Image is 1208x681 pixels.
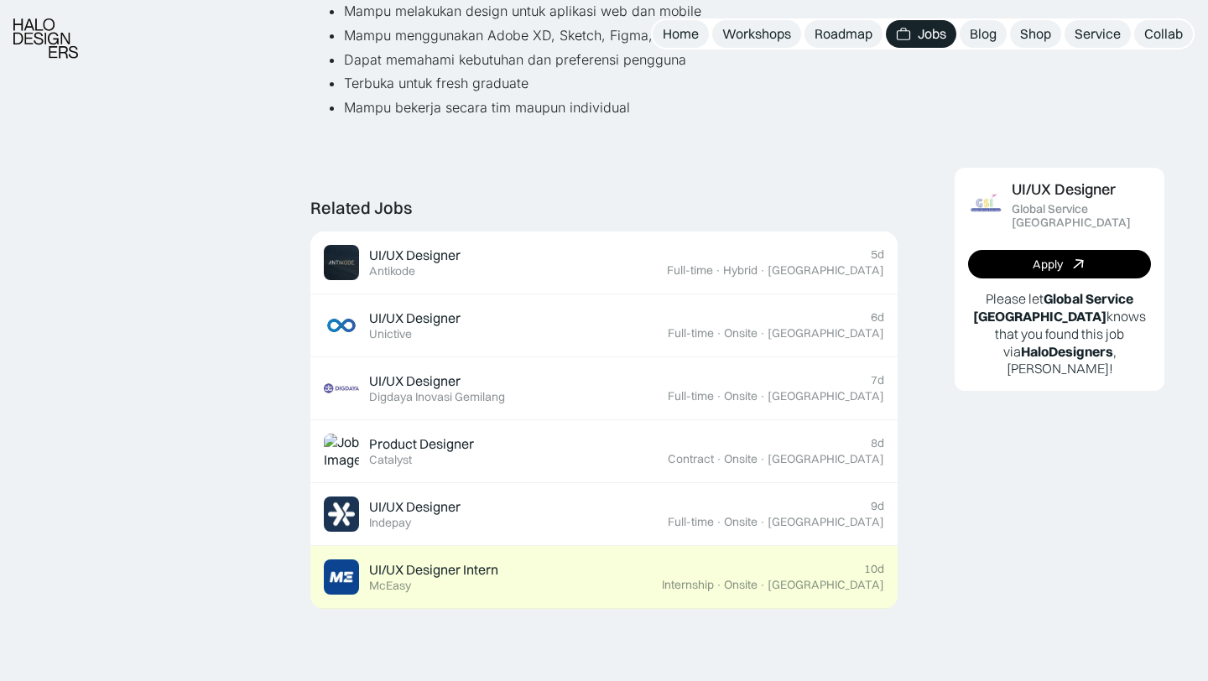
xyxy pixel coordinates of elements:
div: Contract [668,452,714,466]
div: Full-time [668,515,714,529]
div: Full-time [668,389,714,403]
li: Mampu bekerja secara tim maupun individual [344,96,898,120]
div: UI/UX Designer Intern [369,561,498,579]
div: · [759,452,766,466]
div: Related Jobs [310,198,412,218]
a: Job ImageUI/UX DesignerUnictive6dFull-time·Onsite·[GEOGRAPHIC_DATA] [310,294,898,357]
a: Collab [1134,20,1193,48]
a: Job ImageUI/UX DesignerDigdaya Inovasi Gemilang7dFull-time·Onsite·[GEOGRAPHIC_DATA] [310,357,898,420]
img: Job Image [324,308,359,343]
div: Unictive [369,327,412,341]
li: Mampu menggunakan Adobe XD, Sketch, Figma, atau InVision dan tools desain lainnya [344,23,898,48]
div: · [759,515,766,529]
div: [GEOGRAPHIC_DATA] [768,578,884,592]
div: Internship [662,578,714,592]
div: UI/UX Designer [369,247,461,264]
div: 8d [871,436,884,450]
div: Antikode [369,264,415,278]
div: Digdaya Inovasi Gemilang [369,390,505,404]
div: Onsite [724,578,758,592]
div: [GEOGRAPHIC_DATA] [768,452,884,466]
b: HaloDesigners [1021,343,1113,360]
div: · [759,263,766,278]
div: Jobs [918,25,946,43]
img: Job Image [324,371,359,406]
div: UI/UX Designer [369,372,461,390]
div: · [759,389,766,403]
div: UI/UX Designer [369,309,461,327]
div: 5d [871,247,884,262]
a: Roadmap [804,20,883,48]
div: Full-time [668,326,714,340]
li: Dapat memahami kebutuhan dan preferensi pengguna [344,48,898,72]
a: Job ImageUI/UX DesignerIndepay9dFull-time·Onsite·[GEOGRAPHIC_DATA] [310,483,898,546]
div: Product Designer [369,435,474,453]
div: Shop [1020,25,1051,43]
div: Indepay [369,516,411,530]
a: Job ImageUI/UX Designer InternMcEasy10dInternship·Onsite·[GEOGRAPHIC_DATA] [310,546,898,609]
img: Job Image [324,559,359,595]
div: Global Service [GEOGRAPHIC_DATA] [1012,202,1151,231]
a: Apply [968,250,1151,278]
div: · [716,515,722,529]
b: Global Service [GEOGRAPHIC_DATA] [973,290,1133,325]
div: Workshops [722,25,791,43]
img: Job Image [324,496,359,532]
img: Job Image [324,245,359,280]
div: [GEOGRAPHIC_DATA] [768,389,884,403]
div: [GEOGRAPHIC_DATA] [768,326,884,340]
div: Blog [970,25,997,43]
div: [GEOGRAPHIC_DATA] [768,263,884,278]
div: Catalyst [369,453,412,467]
div: Service [1075,25,1121,43]
div: Onsite [724,326,758,340]
a: Job ImageUI/UX DesignerAntikode5dFull-time·Hybrid·[GEOGRAPHIC_DATA] [310,231,898,294]
a: Home [653,20,709,48]
a: Jobs [886,20,956,48]
div: Apply [1033,257,1063,272]
div: Onsite [724,452,758,466]
div: · [759,578,766,592]
a: Job ImageProduct DesignerCatalyst8dContract·Onsite·[GEOGRAPHIC_DATA] [310,420,898,483]
div: · [715,263,721,278]
div: Full-time [667,263,713,278]
div: · [716,452,722,466]
div: 9d [871,499,884,513]
p: Please let knows that you found this job via , [PERSON_NAME]! [968,290,1151,377]
div: 7d [871,373,884,387]
div: 10d [864,562,884,576]
div: UI/UX Designer [1012,181,1116,199]
div: [GEOGRAPHIC_DATA] [768,515,884,529]
a: Service [1065,20,1131,48]
div: Collab [1144,25,1183,43]
a: Workshops [712,20,801,48]
div: · [759,326,766,340]
div: Home [663,25,699,43]
div: McEasy [369,579,411,593]
div: · [716,326,722,340]
div: Roadmap [815,25,872,43]
div: UI/UX Designer [369,498,461,516]
a: Blog [960,20,1007,48]
img: Job Image [968,188,1003,223]
a: Shop [1010,20,1061,48]
p: ‍ [310,120,898,144]
div: Onsite [724,515,758,529]
img: Job Image [324,434,359,469]
div: 6d [871,310,884,325]
li: Terbuka untuk fresh graduate [344,71,898,96]
div: Hybrid [723,263,758,278]
div: Onsite [724,389,758,403]
div: · [716,389,722,403]
div: · [716,578,722,592]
